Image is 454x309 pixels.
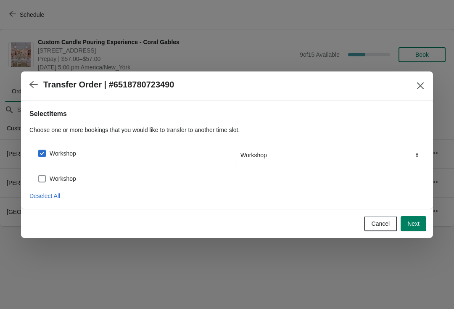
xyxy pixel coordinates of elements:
[413,78,428,93] button: Close
[43,80,174,90] h2: Transfer Order | #6518780723490
[407,220,420,227] span: Next
[372,220,390,227] span: Cancel
[364,216,398,231] button: Cancel
[50,149,76,158] span: Workshop
[29,193,60,199] span: Deselect All
[29,126,425,134] p: Choose one or more bookings that you would like to transfer to another time slot.
[26,188,63,203] button: Deselect All
[29,109,425,119] h2: Select Items
[50,174,76,183] span: Workshop
[401,216,426,231] button: Next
